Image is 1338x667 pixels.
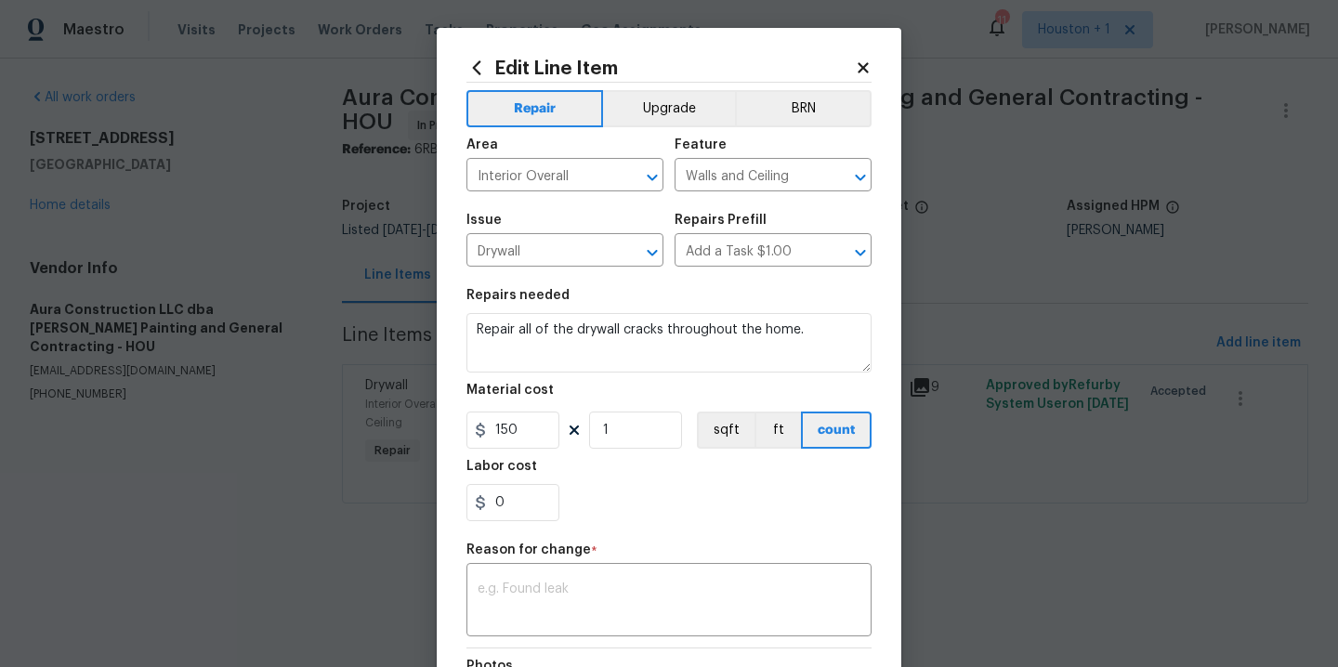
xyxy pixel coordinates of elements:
[735,90,872,127] button: BRN
[697,412,754,449] button: sqft
[847,164,873,190] button: Open
[466,58,855,78] h2: Edit Line Item
[466,460,537,473] h5: Labor cost
[754,412,801,449] button: ft
[466,289,570,302] h5: Repairs needed
[466,90,603,127] button: Repair
[466,543,591,556] h5: Reason for change
[675,214,767,227] h5: Repairs Prefill
[639,164,665,190] button: Open
[801,412,872,449] button: count
[466,384,554,397] h5: Material cost
[675,138,727,151] h5: Feature
[466,138,498,151] h5: Area
[466,214,502,227] h5: Issue
[639,240,665,266] button: Open
[847,240,873,266] button: Open
[466,313,872,373] textarea: Repair all of the drywall cracks throughout the home.
[603,90,736,127] button: Upgrade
